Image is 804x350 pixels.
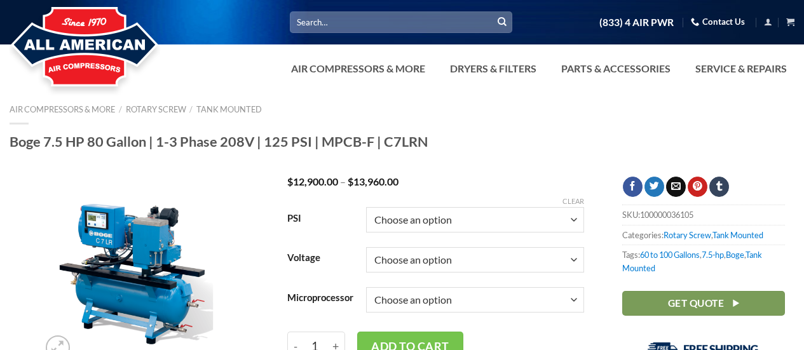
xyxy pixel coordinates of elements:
a: Service & Repairs [688,56,794,81]
span: – [340,175,346,187]
label: Microprocessor [287,293,353,303]
a: Tank Mounted [712,230,763,240]
a: Share on Tumblr [709,177,729,197]
a: 60 to 100 Gallons [640,250,700,260]
bdi: 13,960.00 [348,175,399,187]
span: / [119,104,122,114]
a: (833) 4 AIR PWR [599,11,674,34]
a: Get Quote [622,291,785,316]
a: Tank Mounted [196,104,262,114]
span: $ [348,175,353,187]
input: Search… [290,11,512,32]
label: PSI [287,213,353,224]
span: SKU: [622,205,785,224]
a: Air Compressors & More [10,104,115,114]
a: Login [764,14,772,30]
span: 100000036105 [640,210,693,220]
a: Boge [726,250,744,260]
a: 7.5-hp [702,250,724,260]
a: Share on Twitter [644,177,664,197]
span: / [189,104,193,114]
span: $ [287,175,293,187]
a: Share on Facebook [623,177,643,197]
button: Submit [493,13,512,32]
span: Tags: , , , [622,245,785,278]
a: Parts & Accessories [554,56,678,81]
a: Contact Us [691,12,745,32]
a: Air Compressors & More [283,56,433,81]
a: Tank Mounted [622,250,762,273]
span: Get Quote [668,295,724,311]
a: Clear options [562,197,584,206]
a: Pin on Pinterest [688,177,707,197]
label: Voltage [287,253,353,263]
a: Rotary Screw [664,230,711,240]
a: Email to a Friend [666,177,686,197]
h1: Boge 7.5 HP 80 Gallon | 1-3 Phase 208V | 125 PSI | MPCB-F | C7LRN [10,133,794,151]
a: Rotary Screw [126,104,186,114]
a: Dryers & Filters [442,56,544,81]
bdi: 12,900.00 [287,175,338,187]
span: Categories: , [622,225,785,245]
